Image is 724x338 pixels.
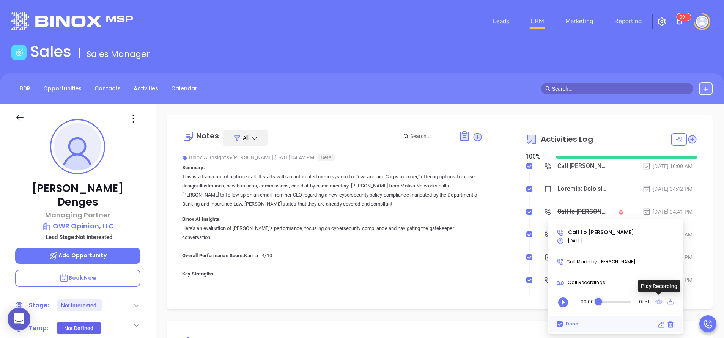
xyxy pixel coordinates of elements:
[598,298,631,306] div: Audio progress control
[642,162,693,170] div: [DATE] 10:00 AM
[15,221,140,231] a: OWR Opinion, LLC
[61,299,98,311] div: Not interested.
[87,48,150,60] span: Sales Manager
[696,16,708,28] img: user
[562,14,596,29] a: Marketing
[29,322,49,334] div: Temp:
[64,322,93,334] div: Not Defined
[54,123,101,170] img: profile-user
[556,294,571,310] button: Play
[541,135,593,143] span: Activities Log
[129,82,163,95] a: Activities
[552,85,689,93] input: Search…
[19,232,140,242] p: Lead Stage: Not interested.
[611,14,645,29] a: Reporting
[642,185,693,193] div: [DATE] 04:42 PM
[527,14,547,29] a: CRM
[675,17,684,26] img: iconNotification
[196,132,219,140] div: Notes
[182,253,244,258] b: Overall Performance Score:
[566,258,636,265] span: Call Made by: [PERSON_NAME]
[566,321,578,327] span: Done
[642,208,693,216] div: [DATE] 04:41 PM
[30,42,71,61] h1: Sales
[677,13,691,21] sup: 100
[568,237,583,244] span: [DATE]
[545,86,551,91] span: search
[15,82,35,95] a: BDR
[90,82,125,95] a: Contacts
[182,271,215,277] b: Key Strengths:
[561,291,655,313] div: Audio player
[39,82,86,95] a: Opportunities
[318,154,334,161] span: Beta
[557,206,608,217] div: Call to [PERSON_NAME]
[657,17,666,26] img: iconSetting
[182,172,483,209] p: This is a transcript of a phone call. It starts with an automated menu system for "owr and aim Co...
[410,132,450,140] input: Search...
[15,210,140,220] p: Managing Partner
[49,252,107,259] span: Add Opportunity
[243,134,249,141] span: All
[557,160,608,172] div: Call [PERSON_NAME] to follow up
[490,14,512,29] a: Leads
[167,82,202,95] a: Calendar
[557,183,608,195] div: Loremip: Dolo si a consectetu ad e seddo eius. Te incidi utla et doloremag aliq enimad min "ven q...
[29,300,49,311] div: Stage:
[182,155,188,161] img: svg%3e
[581,299,594,304] div: 00:00
[182,165,205,170] b: Summary:
[638,280,680,292] div: Play Recording
[59,274,96,281] span: Book Now
[182,152,483,163] div: Binox AI Insights [PERSON_NAME] | [DATE] 04:42 PM
[526,152,546,161] div: 100 %
[229,154,233,160] span: ●
[11,12,133,30] img: logo
[15,182,140,209] p: [PERSON_NAME] Denges
[182,216,221,222] b: Binox AI Insights:
[639,299,649,304] div: 01:51
[568,279,606,286] span: Call Recordings:
[568,228,634,236] span: Call to [PERSON_NAME]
